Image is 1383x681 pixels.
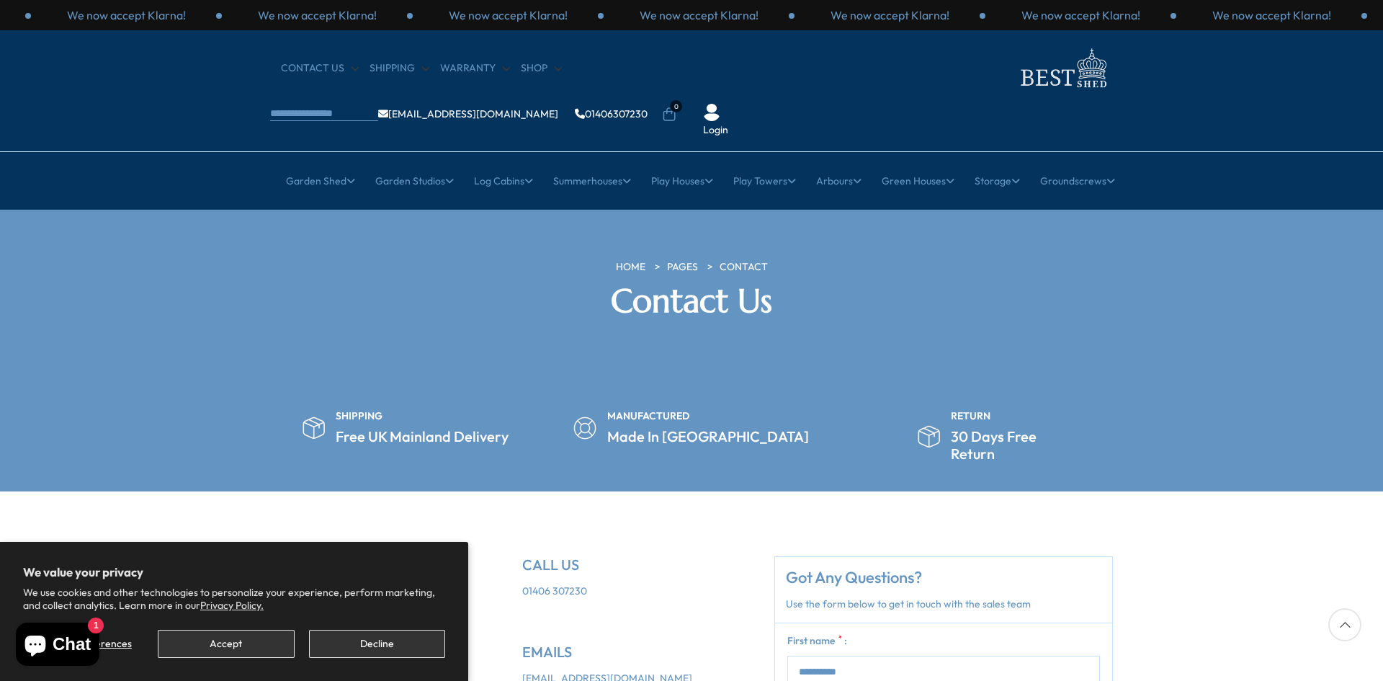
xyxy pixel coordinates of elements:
[662,107,676,122] a: 0
[1212,7,1331,23] p: We now accept Klarna!
[670,100,682,112] span: 0
[309,630,445,658] button: Decline
[336,428,509,445] h5: Free UK Mainland Delivery
[12,623,104,669] inbox-online-store-chat: Shopify online store chat
[573,417,596,440] img: policy-image
[975,163,1020,199] a: Storage
[521,61,562,76] a: Shop
[23,586,445,612] p: We use cookies and other technologies to personalize your experience, perform marketing, and coll...
[378,109,558,119] a: [EMAIL_ADDRESS][DOMAIN_NAME]
[918,425,940,448] img: policy-image
[607,411,809,421] div: MANUFACTURED
[1040,163,1115,199] a: Groundscrews
[703,104,720,121] img: User Icon
[522,556,753,574] h5: CALL US
[286,163,355,199] a: Garden Shed
[1012,45,1113,92] img: logo
[607,428,809,445] h5: Made In [GEOGRAPHIC_DATA]
[831,7,949,23] p: We now accept Klarna!
[375,163,454,199] a: Garden Studios
[841,411,1113,463] div: 3 / 3
[1176,7,1367,23] div: 3 / 3
[733,163,796,199] a: Play Towers
[786,568,1101,587] h4: Got Any Questions?
[882,163,954,199] a: Green Houses
[522,584,587,599] a: 01406 307230
[787,634,847,649] label: First name :
[816,163,861,199] a: Arbours
[486,282,897,321] h2: Contact Us
[158,630,294,658] button: Accept
[951,428,1037,463] h5: 30 Days Free Return
[258,7,377,23] p: We now accept Klarna!
[303,417,325,440] img: policy-image
[449,7,568,23] p: We now accept Klarna!
[474,163,533,199] a: Log Cabins
[604,7,795,23] div: 3 / 3
[222,7,413,23] div: 1 / 3
[553,163,631,199] a: Summerhouses
[370,61,429,76] a: Shipping
[795,7,985,23] div: 1 / 3
[703,123,728,138] a: Login
[281,61,359,76] a: CONTACT US
[575,109,648,119] a: 01406307230
[336,411,509,421] div: SHIPPING
[720,260,768,275] a: Contact
[556,411,828,445] div: 2 / 3
[1021,7,1140,23] p: We now accept Klarna!
[640,7,758,23] p: We now accept Klarna!
[413,7,604,23] div: 2 / 3
[440,61,510,76] a: Warranty
[522,644,753,661] h5: EMAILS
[786,597,1101,612] p: Use the form below to get in touch with the sales team
[67,7,186,23] p: We now accept Klarna!
[951,411,1037,421] div: RETURN
[985,7,1176,23] div: 2 / 3
[667,260,698,275] a: PAGES
[616,260,645,275] a: HOME
[200,599,264,612] a: Privacy Policy.
[23,565,445,579] h2: We value your privacy
[31,7,222,23] div: 3 / 3
[651,163,713,199] a: Play Houses
[270,411,542,445] div: 1 / 3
